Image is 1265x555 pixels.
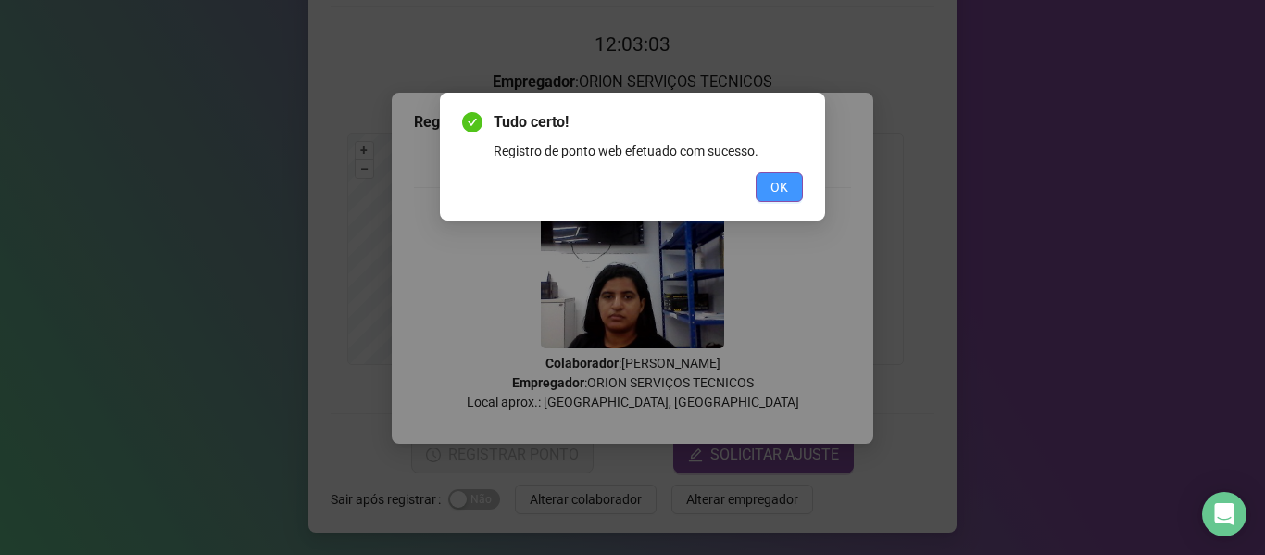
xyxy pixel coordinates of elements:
[770,177,788,197] span: OK
[1202,492,1246,536] div: Open Intercom Messenger
[756,172,803,202] button: OK
[462,112,482,132] span: check-circle
[494,141,803,161] div: Registro de ponto web efetuado com sucesso.
[494,111,803,133] span: Tudo certo!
